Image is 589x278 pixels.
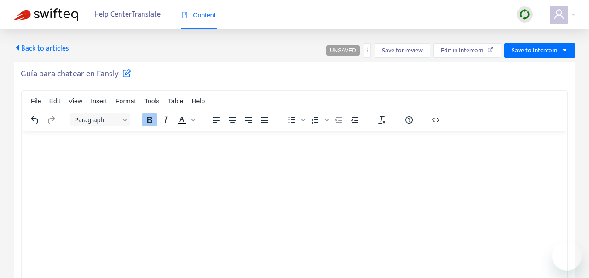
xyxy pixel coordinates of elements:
span: caret-left [14,44,21,51]
button: Decrease indent [331,113,346,126]
button: Italic [158,113,173,126]
span: UNSAVED [330,47,356,54]
img: sync.dc5367851b00ba804db3.png [519,9,531,20]
div: Bullet list [284,113,307,126]
div: Text color Black [174,113,197,126]
span: Edit [49,97,60,105]
h5: Guía para chatear en Fansly [21,68,131,79]
span: Save for review [382,45,423,56]
button: Edit in Intercom [433,43,501,58]
iframe: Button to launch messaging window [552,241,582,271]
button: Align right [241,113,256,126]
span: Edit in Intercom [441,45,484,56]
span: Insert [91,97,107,105]
button: Clear formatting [374,113,390,126]
span: File [31,97,41,105]
span: Paragraph [74,116,119,124]
button: Increase indent [347,113,363,126]
button: more [364,43,371,58]
span: Save to Intercom [512,45,558,56]
button: Help [401,113,417,126]
img: Swifteq [14,8,78,21]
span: more [364,47,370,53]
span: Back to articles [14,42,69,55]
button: Undo [27,113,43,126]
button: Bold [142,113,157,126]
span: user [554,9,565,20]
button: Justify [257,113,272,126]
span: Format [115,97,136,105]
button: Align left [208,113,224,126]
span: Content [181,11,216,19]
span: Help [191,97,205,105]
span: Table [168,97,183,105]
button: Align center [225,113,240,126]
span: View [69,97,82,105]
button: Save to Intercomcaret-down [504,43,575,58]
span: Tools [144,97,160,105]
span: caret-down [561,47,568,53]
button: Block Paragraph [70,113,130,126]
span: book [181,12,188,18]
div: Numbered list [307,113,330,126]
span: Help Center Translate [94,6,161,23]
button: Save for review [375,43,430,58]
button: Redo [43,113,59,126]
